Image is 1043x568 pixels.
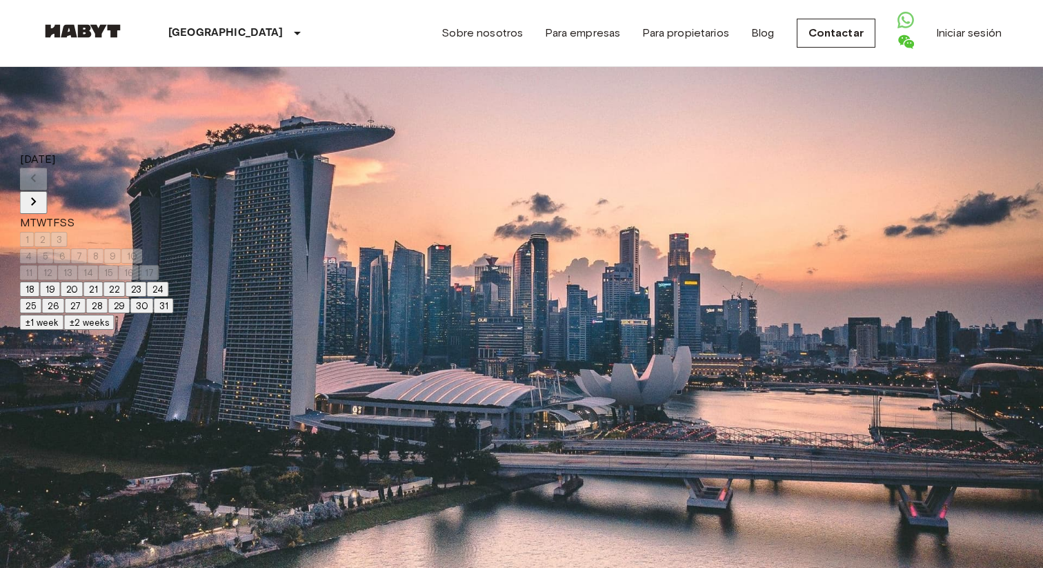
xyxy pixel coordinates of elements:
span: Thursday [46,216,53,229]
button: 13 [58,265,78,280]
div: Move In Flexibility [20,314,174,331]
button: 25 [20,298,42,313]
button: 16 [119,265,139,280]
button: 5 [37,248,54,264]
button: 31 [154,298,174,313]
span: Tuesday [30,216,37,229]
button: 18 [20,282,40,297]
button: 3 [51,232,68,247]
a: Contactar [797,19,875,48]
button: 21 [83,282,103,297]
a: Iniciar sesión [936,25,1002,41]
button: 7 [71,248,88,264]
button: ±1 week [20,315,64,330]
button: ±2 weeks [64,315,115,330]
a: Para propietarios [642,25,729,41]
button: 19 [40,282,61,297]
button: 2 [34,232,51,247]
span: Wednesday [37,216,46,229]
a: Blog [751,25,775,41]
span: Sunday [67,216,74,229]
button: 28 [86,298,108,313]
a: Open WhatsApp [897,18,914,31]
button: 23 [126,282,147,297]
button: 12 [38,265,58,280]
button: 20 [61,282,83,297]
img: Habyt [41,24,124,38]
button: Previous month [20,168,48,190]
button: 11 [20,265,38,280]
span: Friday [53,216,59,229]
a: Open WeChat [897,39,914,52]
button: 27 [65,298,86,313]
button: 14 [78,265,99,280]
button: 22 [103,282,126,297]
button: 15 [99,265,119,280]
button: 8 [88,248,104,264]
button: 1 [20,232,34,247]
a: Sobre nosotros [441,25,523,41]
button: 17 [139,265,159,280]
div: [DATE] [20,151,174,168]
button: 30 [130,298,154,313]
span: Saturday [59,216,67,229]
span: Monday [20,216,30,229]
button: 6 [54,248,71,264]
button: 4 [20,248,37,264]
a: Para empresas [545,25,620,41]
button: 9 [104,248,121,264]
button: 24 [147,282,169,297]
p: [GEOGRAPHIC_DATA] [168,25,284,41]
button: 10 [121,248,143,264]
button: Next month [20,191,48,214]
button: 29 [108,298,130,313]
button: 26 [42,298,65,313]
